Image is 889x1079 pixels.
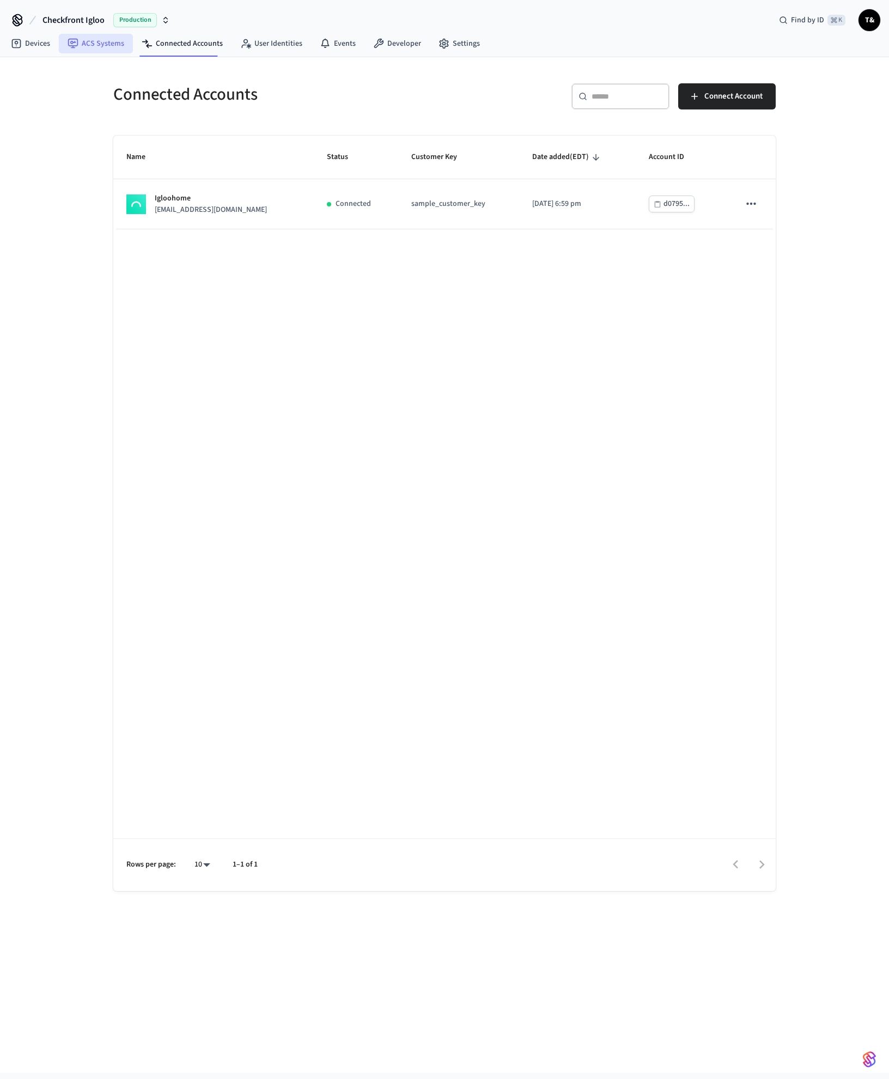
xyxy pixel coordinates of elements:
a: Events [311,34,364,53]
p: Igloohome [155,193,267,204]
p: [EMAIL_ADDRESS][DOMAIN_NAME] [155,204,267,216]
a: User Identities [232,34,311,53]
div: d0795... [663,197,690,211]
span: Production [113,13,157,27]
span: Connect Account [704,89,763,103]
span: Date added(EDT) [532,149,603,166]
button: T& [858,9,880,31]
span: ⌘ K [827,15,845,26]
span: Name [126,149,160,166]
a: Connected Accounts [133,34,232,53]
span: Account ID [649,149,698,166]
a: ACS Systems [59,34,133,53]
a: Developer [364,34,430,53]
button: Connect Account [678,83,776,109]
th: Customer Key [398,136,519,179]
p: 1–1 of 1 [233,859,258,870]
img: SeamLogoGradient.69752ec5.svg [863,1051,876,1068]
div: Find by ID⌘ K [770,10,854,30]
img: igloohome_logo [126,194,146,214]
span: T& [860,10,879,30]
span: Checkfront Igloo [42,14,105,27]
button: d0795... [649,196,695,212]
a: Settings [430,34,489,53]
p: Rows per page: [126,859,176,870]
span: Find by ID [791,15,824,26]
h5: Connected Accounts [113,83,438,106]
p: Connected [336,198,371,210]
a: Devices [2,34,59,53]
span: Status [327,149,362,166]
p: sample_customer_key [411,198,506,210]
div: 10 [189,857,215,873]
p: [DATE] 6:59 pm [532,198,623,210]
table: sticky table [113,136,776,229]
